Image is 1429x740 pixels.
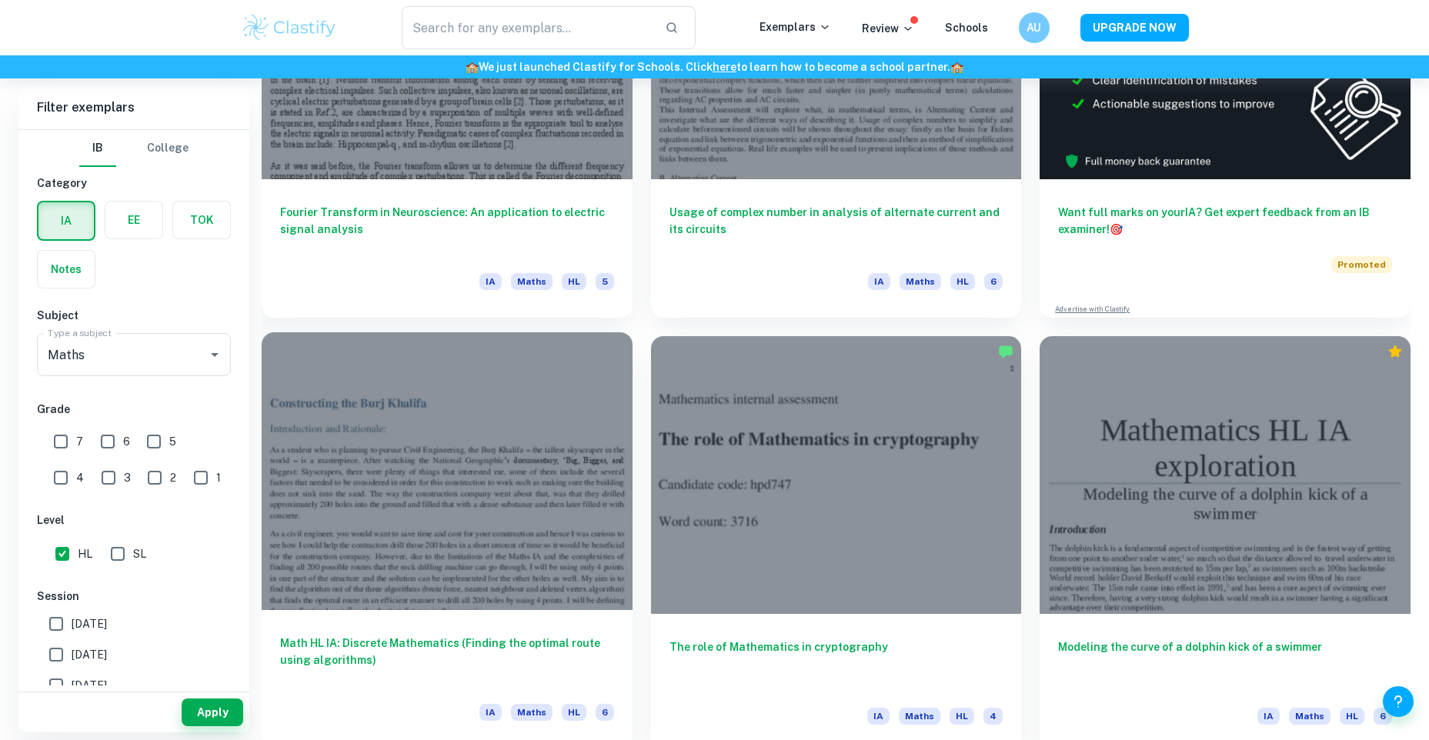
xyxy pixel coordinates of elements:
[173,202,230,238] button: TOK
[1058,638,1392,689] h6: Modeling the curve of a dolphin kick of a swimmer
[1019,12,1050,43] button: AU
[76,433,83,450] span: 7
[76,469,84,486] span: 4
[479,704,502,721] span: IA
[511,273,553,290] span: Maths
[38,202,94,239] button: IA
[562,704,586,721] span: HL
[72,646,107,663] span: [DATE]
[713,61,736,73] a: here
[1383,686,1414,717] button: Help and Feedback
[867,708,890,725] span: IA
[216,469,221,486] span: 1
[1331,256,1392,273] span: Promoted
[72,677,107,694] span: [DATE]
[899,708,940,725] span: Maths
[48,326,112,339] label: Type a subject
[868,273,890,290] span: IA
[1025,19,1043,36] h6: AU
[1387,344,1403,359] div: Premium
[37,175,231,192] h6: Category
[1257,708,1280,725] span: IA
[596,273,614,290] span: 5
[37,307,231,324] h6: Subject
[147,130,189,167] button: College
[669,638,1003,689] h6: The role of Mathematics in cryptography
[1374,708,1392,725] span: 6
[862,20,914,37] p: Review
[760,18,831,35] p: Exemplars
[900,273,941,290] span: Maths
[72,615,107,632] span: [DATE]
[479,273,502,290] span: IA
[1340,708,1364,725] span: HL
[669,204,1003,255] h6: Usage of complex number in analysis of alternate current and its circuits
[466,61,479,73] span: 🏫
[945,22,988,34] a: Schools
[280,204,614,255] h6: Fourier Transform in Neuroscience: An application to electric signal analysis
[38,251,95,288] button: Notes
[79,130,189,167] div: Filter type choice
[170,469,176,486] span: 2
[950,273,975,290] span: HL
[241,12,339,43] img: Clastify logo
[204,344,225,365] button: Open
[1058,204,1392,238] h6: Want full marks on your IA ? Get expert feedback from an IB examiner!
[596,704,614,721] span: 6
[998,344,1013,359] img: Marked
[1055,304,1130,315] a: Advertise with Clastify
[124,469,131,486] span: 3
[78,545,92,562] span: HL
[79,130,116,167] button: IB
[37,512,231,528] h6: Level
[562,273,586,290] span: HL
[984,273,1003,290] span: 6
[1289,708,1331,725] span: Maths
[983,708,1003,725] span: 4
[511,704,553,721] span: Maths
[1110,223,1123,235] span: 🎯
[1080,14,1189,42] button: UPGRADE NOW
[3,58,1426,75] h6: We just launched Clastify for Schools. Click to learn how to become a school partner.
[950,708,974,725] span: HL
[123,433,130,450] span: 6
[182,698,243,726] button: Apply
[105,202,162,238] button: EE
[37,588,231,605] h6: Session
[37,401,231,418] h6: Grade
[169,433,176,450] span: 5
[402,6,653,49] input: Search for any exemplars...
[18,86,249,129] h6: Filter exemplars
[133,545,146,562] span: SL
[950,61,963,73] span: 🏫
[280,635,614,685] h6: Math HL IA: Discrete Mathematics (Finding the optimal route using algorithms)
